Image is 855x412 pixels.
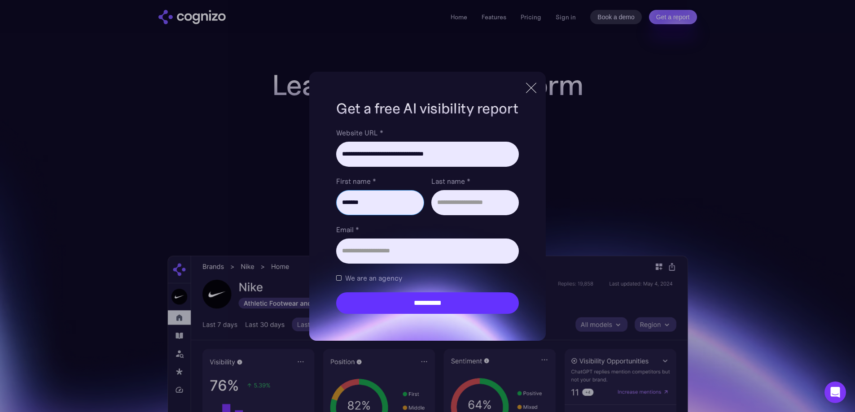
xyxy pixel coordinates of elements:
[336,176,424,186] label: First name *
[431,176,519,186] label: Last name *
[824,382,846,403] div: Open Intercom Messenger
[336,99,518,118] h1: Get a free AI visibility report
[345,273,402,283] span: We are an agency
[336,224,518,235] label: Email *
[336,127,518,314] form: Brand Report Form
[336,127,518,138] label: Website URL *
